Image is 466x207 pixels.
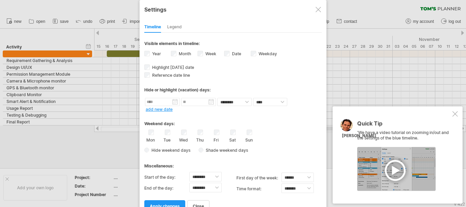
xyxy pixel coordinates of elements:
[179,136,188,143] label: Wed
[144,87,322,92] div: Hide or highlight (vacation) days:
[245,136,253,143] label: Sun
[146,107,173,112] a: add new date
[167,22,182,33] div: Legend
[357,121,451,130] div: Quick Tip
[146,136,155,143] label: Mon
[144,22,161,33] div: Timeline
[144,115,322,128] div: Weekend days:
[144,3,322,15] div: Settings
[149,148,190,153] span: Hide weekend days
[144,41,322,48] div: Visible elements in timeline:
[203,148,248,153] span: Shade weekend days
[151,73,190,78] span: Reference date line
[342,133,376,139] div: [PERSON_NAME]
[151,65,194,70] span: Highlight [DATE] date
[212,136,220,143] label: Fri
[144,172,189,183] label: Start of the day:
[257,51,277,56] label: Weekday
[177,51,191,56] label: Month
[236,173,281,183] label: first day of the week:
[231,51,241,56] label: Date
[144,157,322,170] div: Miscellaneous:
[357,121,451,191] div: 'We have a video tutorial on zooming in/out and the settings of the blue timeline.
[236,183,281,194] label: Time format:
[144,183,189,194] label: End of the day:
[195,136,204,143] label: Thu
[204,51,216,56] label: Week
[151,51,161,56] label: Year
[163,136,171,143] label: Tue
[228,136,237,143] label: Sat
